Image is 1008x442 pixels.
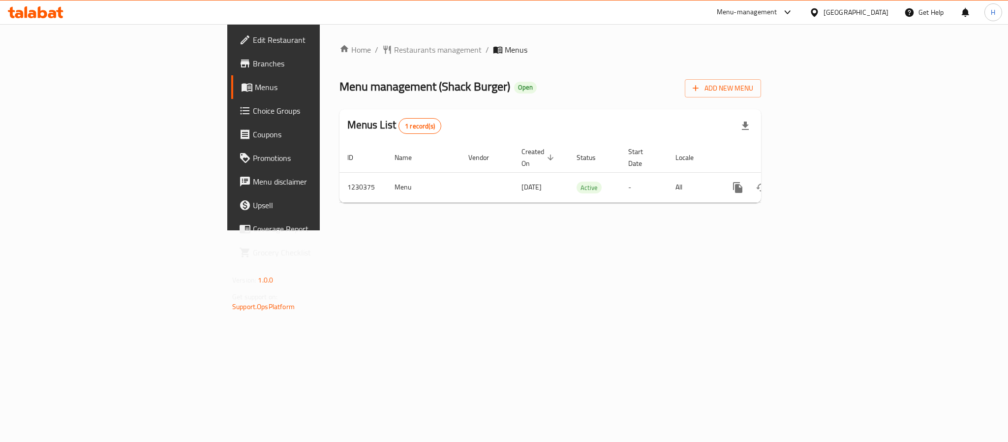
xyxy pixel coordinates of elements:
[231,99,396,123] a: Choice Groups
[991,7,995,18] span: H
[339,44,761,56] nav: breadcrumb
[253,176,388,188] span: Menu disclaimer
[253,105,388,117] span: Choice Groups
[253,58,388,69] span: Branches
[231,28,396,52] a: Edit Restaurant
[675,152,706,163] span: Locale
[231,193,396,217] a: Upsell
[468,152,502,163] span: Vendor
[232,300,295,313] a: Support.OpsPlatform
[514,83,537,92] span: Open
[253,152,388,164] span: Promotions
[231,52,396,75] a: Branches
[577,182,602,193] span: Active
[231,217,396,241] a: Coverage Report
[253,34,388,46] span: Edit Restaurant
[231,241,396,264] a: Grocery Checklist
[726,176,750,199] button: more
[824,7,888,18] div: [GEOGRAPHIC_DATA]
[750,176,773,199] button: Change Status
[521,146,557,169] span: Created On
[718,143,828,173] th: Actions
[255,81,388,93] span: Menus
[347,118,441,134] h2: Menus List
[339,75,510,97] span: Menu management ( Shack Burger )
[253,128,388,140] span: Coupons
[253,247,388,258] span: Grocery Checklist
[733,114,757,138] div: Export file
[231,75,396,99] a: Menus
[339,143,828,203] table: enhanced table
[486,44,489,56] li: /
[505,44,527,56] span: Menus
[395,152,425,163] span: Name
[514,82,537,94] div: Open
[628,146,656,169] span: Start Date
[231,146,396,170] a: Promotions
[253,223,388,235] span: Coverage Report
[394,44,482,56] span: Restaurants management
[620,172,668,202] td: -
[231,170,396,193] a: Menu disclaimer
[577,182,602,193] div: Active
[717,6,777,18] div: Menu-management
[231,123,396,146] a: Coupons
[685,79,761,97] button: Add New Menu
[693,82,753,95] span: Add New Menu
[668,172,718,202] td: All
[258,274,273,286] span: 1.0.0
[232,290,277,303] span: Get support on:
[399,122,441,131] span: 1 record(s)
[398,118,441,134] div: Total records count
[232,274,256,286] span: Version:
[577,152,609,163] span: Status
[347,152,366,163] span: ID
[387,172,460,202] td: Menu
[521,181,542,193] span: [DATE]
[253,199,388,211] span: Upsell
[382,44,482,56] a: Restaurants management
